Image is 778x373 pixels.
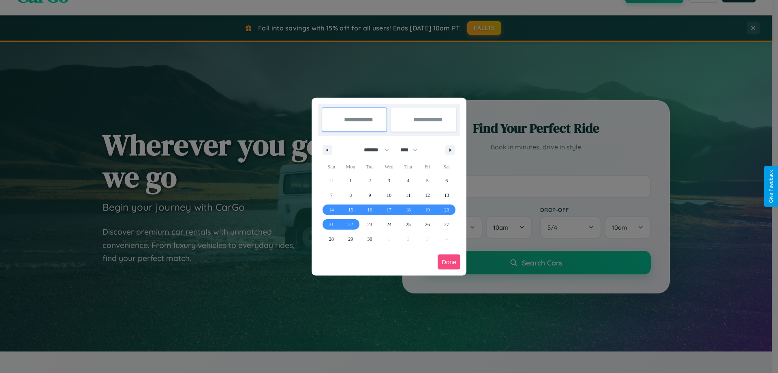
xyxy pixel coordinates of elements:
[330,188,333,203] span: 7
[349,188,352,203] span: 8
[426,173,429,188] span: 5
[388,173,390,188] span: 3
[437,188,456,203] button: 13
[425,203,430,217] span: 19
[418,217,437,232] button: 26
[349,173,352,188] span: 1
[341,203,360,217] button: 15
[407,173,409,188] span: 4
[406,188,411,203] span: 11
[348,217,353,232] span: 22
[369,173,371,188] span: 2
[329,232,334,246] span: 28
[341,173,360,188] button: 1
[444,203,449,217] span: 20
[329,203,334,217] span: 14
[387,188,391,203] span: 10
[418,188,437,203] button: 12
[360,217,379,232] button: 23
[379,203,398,217] button: 17
[418,160,437,173] span: Fri
[379,188,398,203] button: 10
[322,217,341,232] button: 21
[341,232,360,246] button: 29
[399,188,418,203] button: 11
[387,217,391,232] span: 24
[444,188,449,203] span: 13
[368,203,372,217] span: 16
[360,188,379,203] button: 9
[387,203,391,217] span: 17
[368,217,372,232] span: 23
[399,217,418,232] button: 25
[379,217,398,232] button: 24
[399,203,418,217] button: 18
[360,160,379,173] span: Tue
[341,160,360,173] span: Mon
[437,160,456,173] span: Sat
[425,217,430,232] span: 26
[368,232,372,246] span: 30
[348,232,353,246] span: 29
[322,232,341,246] button: 28
[425,188,430,203] span: 12
[379,173,398,188] button: 3
[379,160,398,173] span: Wed
[341,217,360,232] button: 22
[406,203,410,217] span: 18
[360,232,379,246] button: 30
[445,173,448,188] span: 6
[348,203,353,217] span: 15
[418,173,437,188] button: 5
[444,217,449,232] span: 27
[768,170,774,203] div: Give Feedback
[369,188,371,203] span: 9
[322,160,341,173] span: Sun
[406,217,410,232] span: 25
[437,217,456,232] button: 27
[360,173,379,188] button: 2
[329,217,334,232] span: 21
[322,203,341,217] button: 14
[438,254,460,270] button: Done
[437,203,456,217] button: 20
[399,173,418,188] button: 4
[399,160,418,173] span: Thu
[418,203,437,217] button: 19
[360,203,379,217] button: 16
[437,173,456,188] button: 6
[322,188,341,203] button: 7
[341,188,360,203] button: 8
